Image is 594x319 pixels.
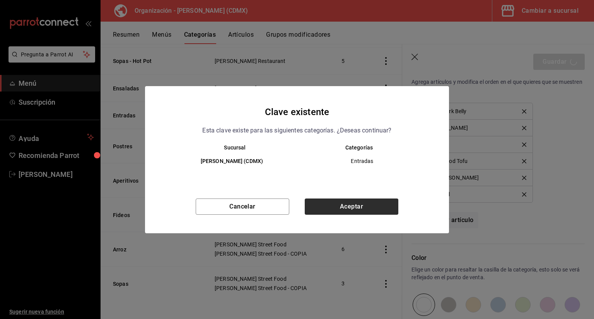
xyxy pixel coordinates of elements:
th: Sucursal [160,144,297,151]
th: Categorías [297,144,434,151]
h6: [PERSON_NAME] (CDMX) [173,157,291,166]
button: Cancelar [196,199,289,215]
span: Entradas [304,157,421,165]
p: Esta clave existe para las siguientes categorías. ¿Deseas continuar? [202,126,391,136]
button: Aceptar [305,199,398,215]
h4: Clave existente [265,105,329,119]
